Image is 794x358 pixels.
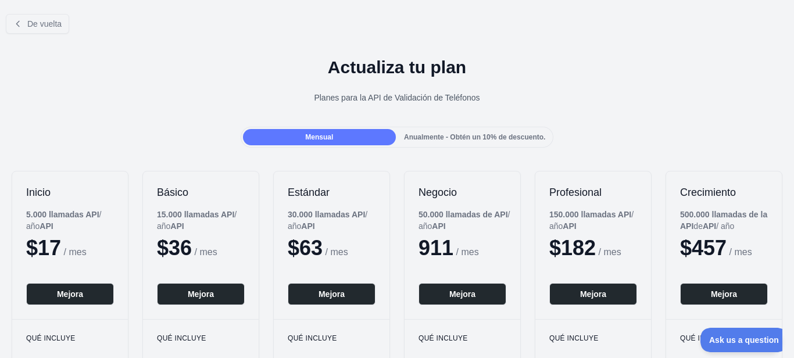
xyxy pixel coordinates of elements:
[549,209,651,232] div: / año
[680,185,768,199] h2: Crecimiento
[549,236,596,260] span: $182
[680,236,727,260] span: $457
[680,209,782,232] div: de / año
[301,221,314,231] b: API
[419,210,508,219] b: 50.000 llamadas de API
[288,209,389,232] div: / año
[288,185,375,199] h2: Estándar
[419,209,520,232] div: / año
[288,236,323,260] span: $63
[432,221,445,231] b: API
[419,185,506,199] h2: Negocio
[549,210,631,219] b: 150.000 llamadas API
[700,328,782,352] iframe: Toggle Customer Support
[680,210,767,231] b: 500.000 llamadas de la API
[703,221,716,231] b: API
[419,236,453,260] span: 911
[549,185,637,199] h2: Profesional
[288,210,365,219] b: 30.000 llamadas API
[563,221,576,231] b: API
